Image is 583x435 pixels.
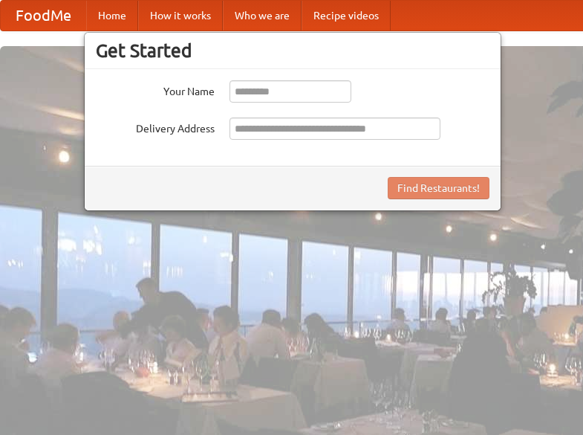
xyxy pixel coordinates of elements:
[138,1,223,30] a: How it works
[223,1,302,30] a: Who we are
[86,1,138,30] a: Home
[96,117,215,136] label: Delivery Address
[96,80,215,99] label: Your Name
[96,39,489,62] h3: Get Started
[1,1,86,30] a: FoodMe
[388,177,489,199] button: Find Restaurants!
[302,1,391,30] a: Recipe videos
